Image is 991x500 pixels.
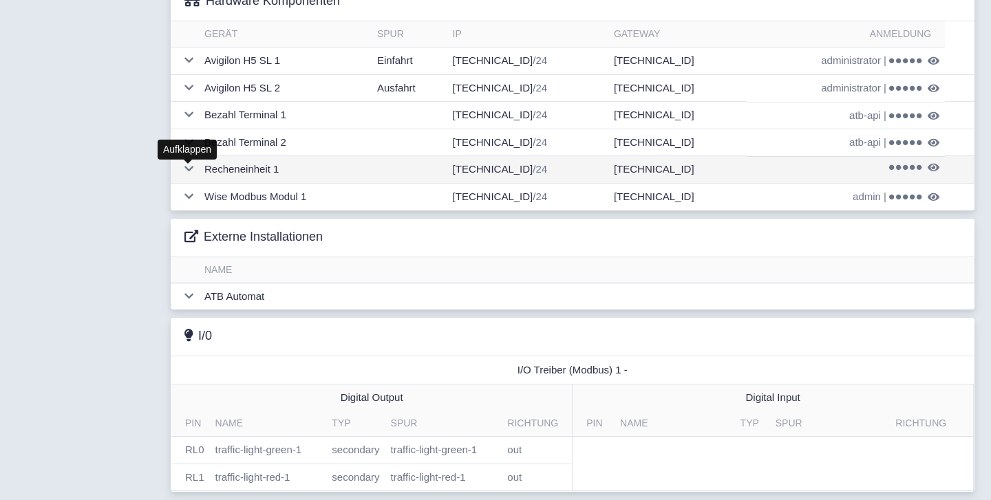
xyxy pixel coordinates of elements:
span: /24 [533,191,547,202]
span: Ausfahrt [377,82,416,94]
td: | [747,47,945,74]
td: Wise Modbus Modul 1 [199,183,372,210]
td: | [747,129,945,156]
th: Name [210,411,327,437]
span: traffic-light-green-1 [215,444,302,455]
span: /24 [533,136,547,148]
th: Richtung [502,411,572,437]
td: Bezahl Terminal 2 [199,129,372,156]
span: traffic-light-red-1 [391,471,466,483]
th: Spur [770,411,891,437]
th: Richtung [890,411,973,437]
td: Avigilon H5 SL 2 [199,74,372,102]
th: Name [615,411,735,437]
th: Name [199,257,974,283]
td: [TECHNICAL_ID] [447,47,608,75]
span: /24 [533,82,547,94]
span: atb-api [849,108,881,124]
span: secondary [332,471,379,483]
span: /24 [533,109,547,120]
td: [TECHNICAL_ID] [447,183,608,210]
td: [TECHNICAL_ID] [447,129,608,156]
th: Typ [326,411,385,437]
td: | [747,183,945,210]
th: Anmeldung [747,21,945,47]
h3: Externe Installationen [184,230,323,245]
td: [TECHNICAL_ID] [447,156,608,184]
span: admin [853,189,881,205]
span: /24 [533,54,547,66]
td: I/O Treiber (Modbus) 1 - [171,357,974,384]
td: [TECHNICAL_ID] [608,129,748,156]
span: administrator [821,53,881,69]
th: Spur [385,411,502,437]
span: secondary [332,444,379,455]
td: out [502,437,572,464]
span: traffic-light-red-1 [215,471,290,483]
td: Digital Output [171,384,572,411]
td: [TECHNICAL_ID] [608,47,748,75]
td: out [502,464,572,490]
span: Einfahrt [377,54,413,66]
th: Spur [372,21,447,47]
div: Aufklappen [158,140,217,160]
th: Pin [573,411,615,437]
td: Recheneinheit 1 [199,156,372,184]
td: | [747,102,945,129]
td: Avigilon H5 SL 1 [199,47,372,75]
td: [TECHNICAL_ID] [608,183,748,210]
td: [TECHNICAL_ID] [447,74,608,102]
span: /24 [533,163,547,175]
span: RL1 [185,471,204,483]
td: Digital Input [573,384,973,411]
th: IP [447,21,608,47]
td: ATB Automat [199,283,974,309]
th: Gateway [608,21,748,47]
span: atb-api [849,135,881,151]
td: [TECHNICAL_ID] [608,74,748,102]
span: administrator [821,80,881,96]
td: [TECHNICAL_ID] [608,156,748,184]
td: Bezahl Terminal 1 [199,102,372,129]
th: Gerät [199,21,372,47]
td: [TECHNICAL_ID] [608,102,748,129]
th: Typ [735,411,770,437]
td: | [747,74,945,102]
span: RL0 [185,444,204,455]
th: Pin [171,411,210,437]
span: traffic-light-green-1 [391,444,478,455]
h3: I/0 [184,329,212,344]
td: [TECHNICAL_ID] [447,102,608,129]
